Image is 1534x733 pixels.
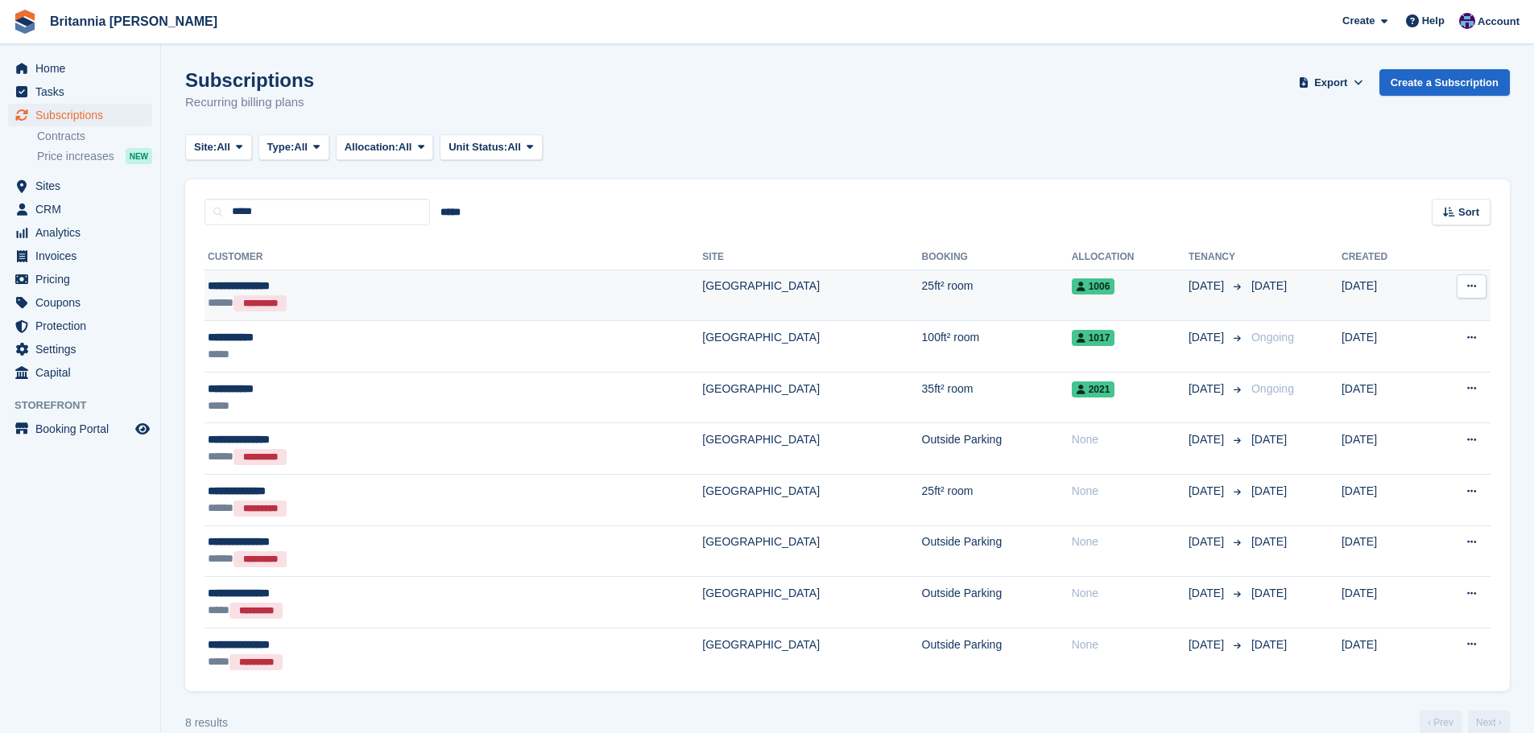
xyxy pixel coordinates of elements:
th: Booking [922,245,1072,270]
a: menu [8,315,152,337]
th: Created [1342,245,1428,270]
div: None [1072,585,1189,602]
td: [DATE] [1342,321,1428,373]
a: menu [8,268,152,290]
a: Britannia [PERSON_NAME] [43,8,224,35]
span: Analytics [35,221,132,244]
span: Ongoing [1251,382,1294,395]
span: Allocation: [345,139,399,155]
button: Unit Status: All [440,134,542,161]
span: Type: [267,139,295,155]
td: [GEOGRAPHIC_DATA] [702,372,921,423]
th: Customer [205,245,702,270]
a: menu [8,418,152,440]
a: menu [8,175,152,197]
td: 35ft² room [922,372,1072,423]
th: Tenancy [1189,245,1245,270]
span: Sort [1458,204,1479,220]
span: [DATE] [1189,278,1227,294]
span: Create [1342,13,1375,29]
td: 25ft² room [922,475,1072,526]
a: menu [8,57,152,80]
span: 2021 [1072,381,1115,397]
span: 1006 [1072,278,1115,294]
td: 100ft² room [922,321,1072,373]
span: [DATE] [1251,587,1287,599]
span: Invoices [35,245,132,267]
td: [GEOGRAPHIC_DATA] [702,577,921,628]
span: Home [35,57,132,80]
span: [DATE] [1189,533,1227,550]
span: [DATE] [1251,433,1287,446]
td: [DATE] [1342,577,1428,628]
td: [DATE] [1342,270,1428,321]
span: [DATE] [1251,484,1287,497]
div: None [1072,636,1189,653]
span: [DATE] [1189,483,1227,500]
span: Price increases [37,149,114,164]
span: Booking Portal [35,418,132,440]
button: Allocation: All [336,134,434,161]
td: [DATE] [1342,423,1428,475]
td: [GEOGRAPHIC_DATA] [702,628,921,678]
td: Outside Parking [922,423,1072,475]
a: Contracts [37,129,152,144]
td: [GEOGRAPHIC_DATA] [702,525,921,577]
span: Ongoing [1251,331,1294,344]
span: [DATE] [1189,585,1227,602]
a: Create a Subscription [1379,69,1510,96]
span: Export [1314,75,1347,91]
div: None [1072,483,1189,500]
th: Allocation [1072,245,1189,270]
td: Outside Parking [922,525,1072,577]
td: [DATE] [1342,372,1428,423]
span: [DATE] [1189,329,1227,346]
td: [GEOGRAPHIC_DATA] [702,321,921,373]
span: All [507,139,521,155]
td: [GEOGRAPHIC_DATA] [702,423,921,475]
h1: Subscriptions [185,69,314,91]
span: [DATE] [1251,279,1287,292]
a: menu [8,198,152,220]
span: [DATE] [1189,636,1227,653]
a: menu [8,104,152,126]
img: stora-icon-8386f47178a22dfd0bd8f6a31ec36ba5ce8667c1dd55bd0f319d3a0aa187defe.svg [13,10,37,34]
a: menu [8,245,152,267]
img: Becca Clark [1459,13,1475,29]
span: Unit Status: [449,139,507,155]
button: Type: All [258,134,329,161]
div: NEW [126,148,152,164]
span: Subscriptions [35,104,132,126]
a: Price increases NEW [37,147,152,165]
span: Capital [35,361,132,384]
span: All [294,139,308,155]
span: Help [1422,13,1445,29]
span: Settings [35,338,132,360]
a: menu [8,291,152,314]
td: [DATE] [1342,525,1428,577]
span: Storefront [14,397,160,414]
span: Pricing [35,268,132,290]
span: All [399,139,412,155]
div: None [1072,533,1189,550]
span: Tasks [35,80,132,103]
button: Site: All [185,134,252,161]
td: [GEOGRAPHIC_DATA] [702,270,921,321]
a: menu [8,221,152,244]
span: Site: [194,139,217,155]
span: [DATE] [1189,431,1227,448]
td: Outside Parking [922,577,1072,628]
span: Protection [35,315,132,337]
span: CRM [35,198,132,220]
span: All [217,139,230,155]
td: 25ft² room [922,270,1072,321]
td: [DATE] [1342,475,1428,526]
a: menu [8,338,152,360]
div: 8 results [185,714,228,731]
span: Sites [35,175,132,197]
div: None [1072,431,1189,448]
td: [DATE] [1342,628,1428,678]
span: Coupons [35,291,132,314]
button: Export [1296,69,1367,96]
td: Outside Parking [922,628,1072,678]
